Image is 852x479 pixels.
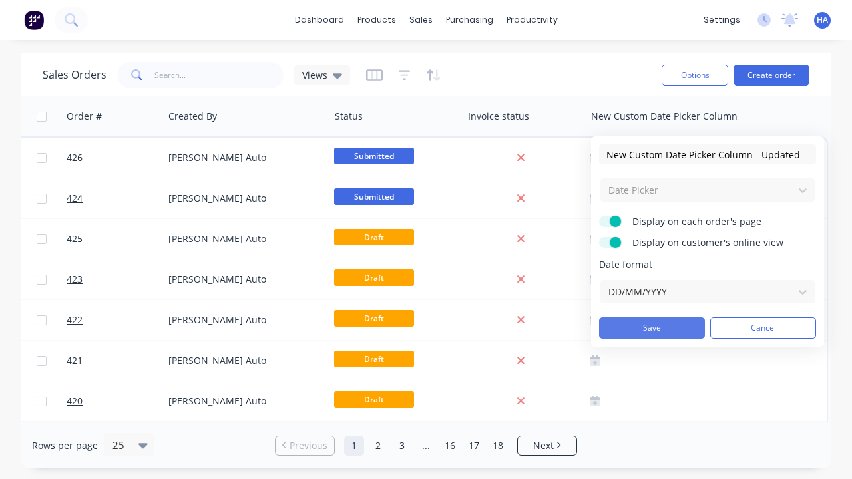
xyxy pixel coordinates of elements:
[168,110,217,123] div: Created By
[439,10,500,30] div: purchasing
[67,151,83,164] span: 426
[368,436,388,456] a: Page 2
[533,439,554,452] span: Next
[416,436,436,456] a: Jump forward
[344,436,364,456] a: Page 1 is your current page
[290,439,327,452] span: Previous
[335,110,363,123] div: Status
[710,317,816,339] button: Cancel
[67,232,83,245] span: 425
[168,151,316,164] div: [PERSON_NAME] Auto
[302,68,327,82] span: Views
[67,178,146,218] a: 424
[67,138,146,178] a: 426
[154,62,284,88] input: Search...
[168,192,316,205] div: [PERSON_NAME] Auto
[67,219,146,259] a: 425
[67,259,146,299] a: 423
[67,395,83,408] span: 420
[599,317,705,339] button: Save
[334,229,414,245] span: Draft
[464,436,484,456] a: Page 17
[334,391,414,408] span: Draft
[599,258,816,271] span: Date format
[334,310,414,327] span: Draft
[168,313,316,327] div: [PERSON_NAME] Auto
[67,341,146,381] a: 421
[67,381,146,421] a: 420
[817,14,828,26] span: HA
[67,273,83,286] span: 423
[440,436,460,456] a: Page 16
[599,144,816,164] input: Enter column name...
[67,422,146,462] a: 419
[632,215,799,228] span: Display on each order's page
[392,436,412,456] a: Page 3
[334,351,414,367] span: Draft
[67,192,83,205] span: 424
[67,110,102,123] div: Order #
[334,269,414,286] span: Draft
[734,65,809,86] button: Create order
[168,273,316,286] div: [PERSON_NAME] Auto
[67,354,83,367] span: 421
[168,354,316,367] div: [PERSON_NAME] Auto
[468,110,529,123] div: Invoice status
[334,148,414,164] span: Submitted
[288,10,351,30] a: dashboard
[488,436,508,456] a: Page 18
[591,110,738,123] div: New Custom Date Picker Column
[168,232,316,245] div: [PERSON_NAME] Auto
[697,10,747,30] div: settings
[403,10,439,30] div: sales
[632,236,799,249] span: Display on customer's online view
[276,439,334,452] a: Previous page
[67,313,83,327] span: 422
[662,65,728,86] button: Options
[334,188,414,205] span: Submitted
[67,300,146,340] a: 422
[43,69,106,81] h1: Sales Orders
[518,439,576,452] a: Next page
[32,439,98,452] span: Rows per page
[351,10,403,30] div: products
[500,10,564,30] div: productivity
[24,10,44,30] img: Factory
[270,436,582,456] ul: Pagination
[168,395,316,408] div: [PERSON_NAME] Auto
